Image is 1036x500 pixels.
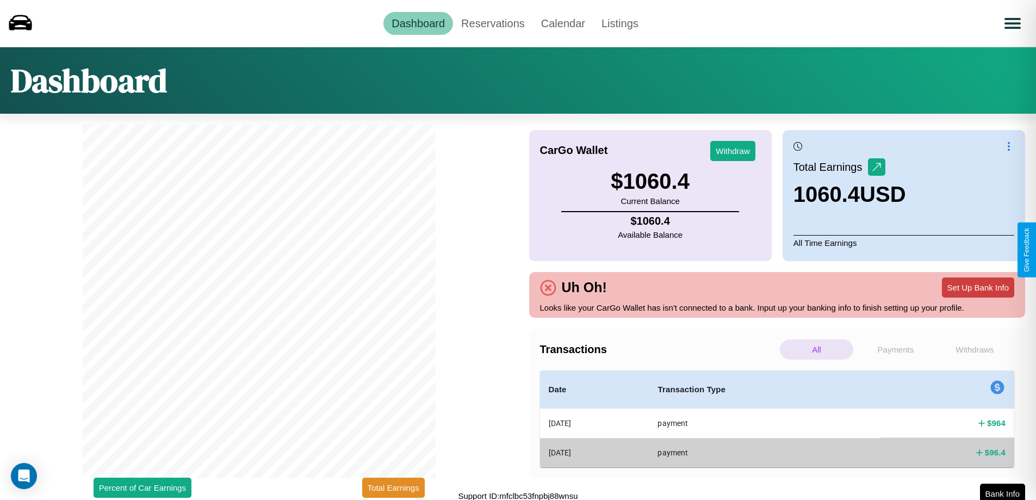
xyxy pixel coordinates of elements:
[540,144,608,157] h4: CarGo Wallet
[611,194,690,208] p: Current Balance
[11,58,167,103] h1: Dashboard
[540,371,1015,467] table: simple table
[1023,228,1031,272] div: Give Feedback
[649,409,880,439] th: payment
[793,157,868,177] p: Total Earnings
[540,438,649,467] th: [DATE]
[556,280,612,295] h4: Uh Oh!
[618,215,683,227] h4: $ 1060.4
[453,12,533,35] a: Reservations
[997,8,1028,39] button: Open menu
[793,182,906,207] h3: 1060.4 USD
[11,463,37,489] div: Open Intercom Messenger
[540,343,777,356] h4: Transactions
[710,141,755,161] button: Withdraw
[611,169,690,194] h3: $ 1060.4
[793,235,1014,250] p: All Time Earnings
[362,478,425,498] button: Total Earnings
[593,12,647,35] a: Listings
[987,417,1006,429] h4: $ 964
[94,478,191,498] button: Percent of Car Earnings
[540,300,1015,315] p: Looks like your CarGo Wallet has isn't connected to a bank. Input up your banking info to finish ...
[618,227,683,242] p: Available Balance
[657,383,872,396] h4: Transaction Type
[533,12,593,35] a: Calendar
[942,277,1014,298] button: Set Up Bank Info
[383,12,453,35] a: Dashboard
[938,339,1012,360] p: Withdraws
[780,339,853,360] p: All
[540,409,649,439] th: [DATE]
[649,438,880,467] th: payment
[985,447,1006,458] h4: $ 96.4
[859,339,932,360] p: Payments
[549,383,641,396] h4: Date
